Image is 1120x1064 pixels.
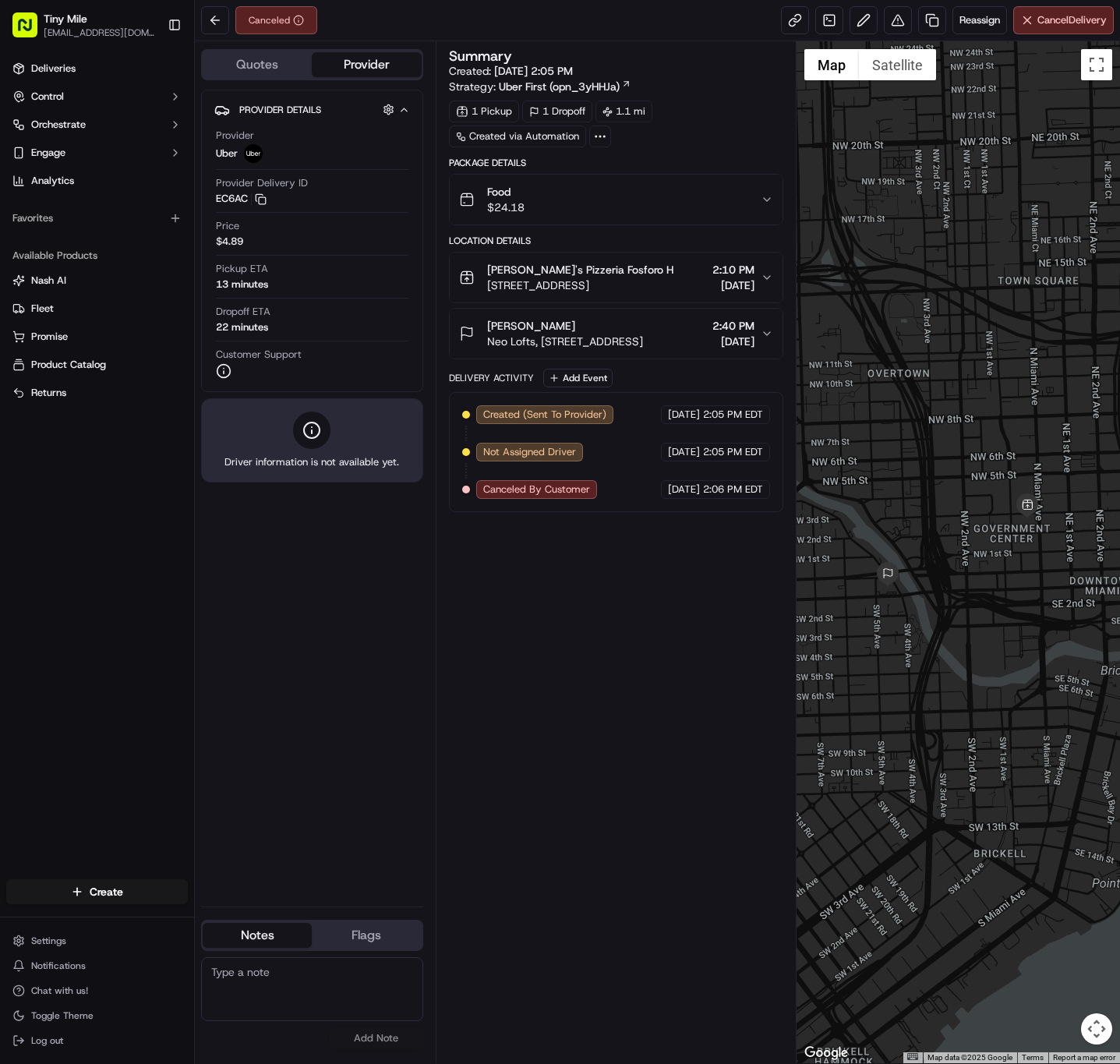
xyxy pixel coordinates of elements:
[132,228,144,241] div: 💻
[31,227,119,242] span: Knowledge Base
[668,483,700,497] span: [DATE]
[6,352,188,377] button: Product Catalog
[483,483,590,497] span: Canceled By Customer
[449,125,586,147] a: Created via Automation
[499,79,631,94] a: Uber First (opn_3yHHJa)
[244,144,263,163] img: uber-new-logo.jpeg
[12,386,182,400] a: Returns
[487,334,643,349] span: Neo Lofts, [STREET_ADDRESS]
[712,318,754,334] span: 2:40 PM
[1022,1053,1044,1062] a: Terms (opens in new tab)
[952,6,1007,34] button: Reassign
[712,262,754,277] span: 2:10 PM
[312,52,421,77] button: Provider
[907,1053,918,1060] button: Keyboard shortcuts
[1013,6,1114,34] button: CancelDelivery
[53,150,256,165] div: Start new chat
[216,192,267,206] button: EC6AC
[800,1043,852,1063] a: Open this area in Google Maps (opens a new window)
[16,150,44,178] img: 1736555255976-a54dd68f-1ca7-489b-9aae-adbdc363a1c4
[216,320,268,334] div: 22 minutes
[216,262,268,276] span: Pickup ETA
[450,175,783,224] button: Food$24.18
[31,1034,63,1047] span: Log out
[449,157,783,169] div: Package Details
[668,445,700,459] span: [DATE]
[12,302,182,316] a: Fleet
[16,16,47,48] img: Nash
[1037,13,1107,27] span: Cancel Delivery
[6,84,188,109] button: Control
[450,253,783,302] button: [PERSON_NAME]'s Pizzeria Fosforo H[STREET_ADDRESS]2:10 PM[DATE]
[543,369,613,387] button: Add Event
[487,262,673,277] span: [PERSON_NAME]'s Pizzeria Fosforo H
[449,63,573,79] span: Created:
[1081,49,1112,80] button: Toggle fullscreen view
[800,1043,852,1063] img: Google
[31,62,76,76] span: Deliveries
[712,277,754,293] span: [DATE]
[31,960,86,972] span: Notifications
[203,52,312,77] button: Quotes
[449,235,783,247] div: Location Details
[12,330,182,344] a: Promise
[487,277,673,293] span: [STREET_ADDRESS]
[44,27,155,39] button: [EMAIL_ADDRESS][DOMAIN_NAME]
[6,930,188,952] button: Settings
[449,372,534,384] div: Delivery Activity
[449,49,512,63] h3: Summary
[6,296,188,321] button: Fleet
[450,309,783,359] button: [PERSON_NAME]Neo Lofts, [STREET_ADDRESS]2:40 PM[DATE]
[494,64,573,78] span: [DATE] 2:05 PM
[703,408,763,422] span: 2:05 PM EDT
[16,63,284,88] p: Welcome 👋
[6,206,188,231] div: Favorites
[216,277,268,292] div: 13 minutes
[6,56,188,81] a: Deliveries
[6,243,188,268] div: Available Products
[595,101,652,122] div: 1.1 mi
[203,923,312,948] button: Notes
[6,324,188,349] button: Promise
[487,184,525,200] span: Food
[239,104,321,116] span: Provider Details
[9,221,125,249] a: 📗Knowledge Base
[265,154,284,173] button: Start new chat
[449,101,519,122] div: 1 Pickup
[41,101,281,118] input: Got a question? Start typing here...
[312,923,421,948] button: Flags
[44,11,87,27] button: Tiny Mile
[110,264,189,277] a: Powered byPylon
[483,408,606,422] span: Created (Sent To Provider)
[712,334,754,349] span: [DATE]
[31,274,66,288] span: Nash AI
[1053,1053,1115,1062] a: Report a map error
[487,200,525,215] span: $24.18
[216,348,302,362] span: Customer Support
[214,97,410,122] button: Provider Details
[6,879,188,904] button: Create
[31,302,54,316] span: Fleet
[216,176,308,190] span: Provider Delivery ID
[499,79,620,94] span: Uber First (opn_3yHHJa)
[147,227,250,242] span: API Documentation
[6,380,188,405] button: Returns
[216,305,270,319] span: Dropoff ETA
[31,386,66,400] span: Returns
[235,6,317,34] button: Canceled
[90,884,123,900] span: Create
[1081,1013,1112,1045] button: Map camera controls
[859,49,936,80] button: Show satellite imagery
[449,79,631,94] div: Strategy:
[6,955,188,977] button: Notifications
[703,483,763,497] span: 2:06 PM EDT
[703,445,763,459] span: 2:05 PM EDT
[31,118,86,132] span: Orchestrate
[125,221,256,249] a: 💻API Documentation
[31,174,74,188] span: Analytics
[216,219,239,233] span: Price
[31,146,65,160] span: Engage
[6,1005,188,1027] button: Toggle Theme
